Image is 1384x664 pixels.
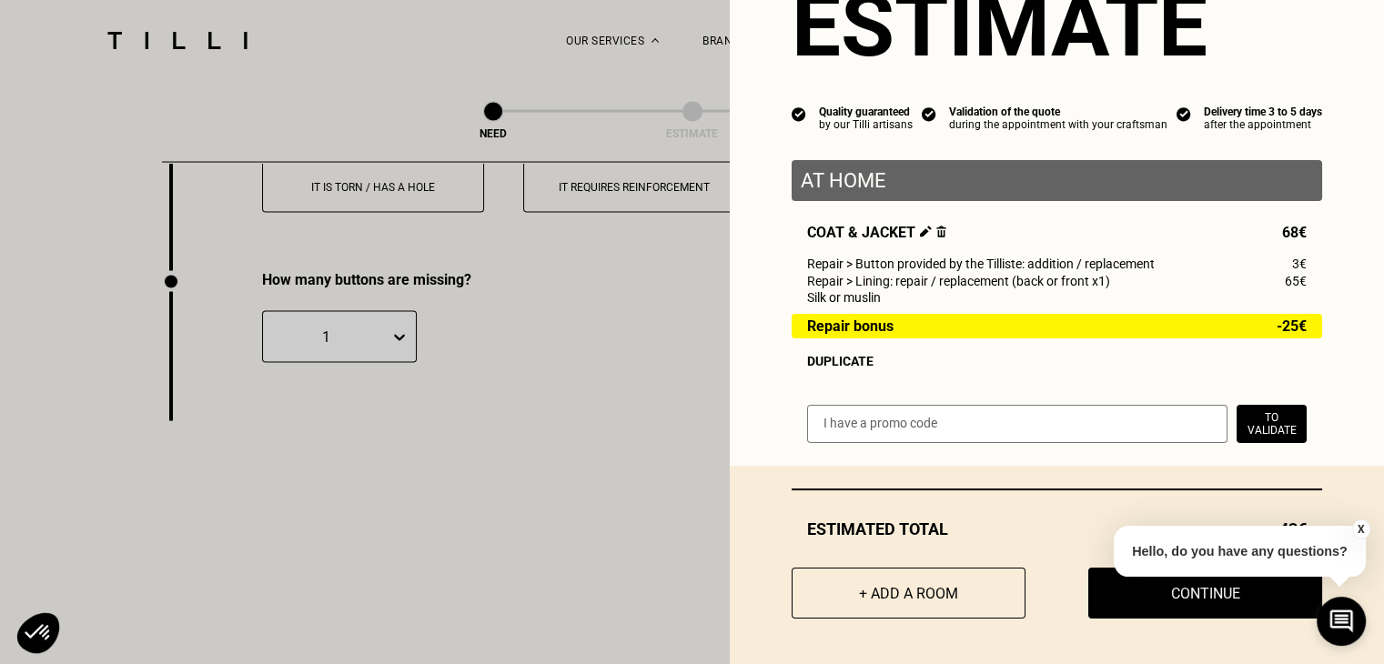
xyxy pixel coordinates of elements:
[1358,523,1365,536] font: X
[1204,118,1311,131] font: after the appointment
[1277,317,1307,335] font: -25€
[1352,519,1370,539] button: X
[807,519,948,538] font: Estimated total
[1204,106,1322,118] font: Delivery time 3 to 5 days
[819,106,910,118] font: Quality guaranteed
[807,274,1110,288] font: Repair > Lining: repair / replacement (back or front x1)
[1171,585,1240,602] font: Continue
[792,568,1025,619] button: + Add a room
[807,290,881,305] font: Silk or muslin
[1177,106,1191,122] img: icon list info
[807,405,1227,443] input: I have a promo code
[920,226,932,237] img: Edit
[859,585,958,602] font: + Add a room
[936,226,946,237] img: DELETE
[1285,274,1307,288] font: 65€
[1088,568,1322,619] button: Continue
[1248,411,1297,437] font: To validate
[819,118,913,131] font: by our Tilli artisans
[922,106,936,122] img: icon list info
[807,224,915,241] font: Coat & Jacket
[792,106,806,122] img: icon list info
[1132,544,1348,558] font: Hello, do you have any questions?
[807,257,1155,271] font: Repair > Button provided by the Tilliste: addition / replacement
[949,118,1167,131] font: during the appointment with your craftsman
[807,354,874,368] font: Duplicate
[949,106,1060,118] font: Validation of the quote
[801,169,886,192] font: At home
[1282,224,1307,241] font: 68€
[1237,405,1307,443] button: To validate
[807,317,894,335] font: Repair bonus
[1292,257,1307,271] font: 3€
